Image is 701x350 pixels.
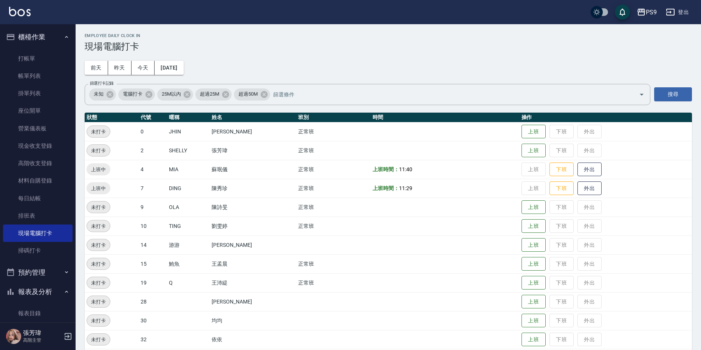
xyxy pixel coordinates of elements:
td: 7 [139,179,167,198]
b: 上班時間： [373,185,399,191]
td: OLA [167,198,210,217]
td: 0 [139,122,167,141]
th: 班別 [296,113,371,122]
button: 外出 [577,163,602,177]
a: 掛單列表 [3,85,73,102]
td: 正常班 [296,198,371,217]
td: 鮪魚 [167,254,210,273]
td: 28 [139,292,167,311]
button: 下班 [549,163,574,177]
td: [PERSON_NAME] [210,292,296,311]
td: MIA [167,160,210,179]
button: 上班 [521,238,546,252]
button: save [615,5,630,20]
td: 正常班 [296,141,371,160]
button: 搜尋 [654,87,692,101]
td: 正常班 [296,254,371,273]
a: 報表目錄 [3,305,73,322]
a: 營業儀表板 [3,120,73,137]
th: 代號 [139,113,167,122]
button: 上班 [521,295,546,309]
td: 游游 [167,235,210,254]
button: 櫃檯作業 [3,27,73,47]
button: 上班 [521,333,546,347]
td: 陳詩旻 [210,198,296,217]
td: 正常班 [296,160,371,179]
span: 未打卡 [87,279,110,287]
span: 未打卡 [87,298,110,306]
td: 30 [139,311,167,330]
td: 2 [139,141,167,160]
th: 時間 [371,113,519,122]
span: 11:40 [399,166,412,172]
button: 下班 [549,181,574,195]
h2: Employee Daily Clock In [85,33,692,38]
td: 15 [139,254,167,273]
span: 未打卡 [87,147,110,155]
p: 高階主管 [23,337,62,344]
td: Q [167,273,210,292]
span: 未打卡 [87,222,110,230]
span: 超過50M [234,90,262,98]
button: 報表及分析 [3,282,73,302]
a: 現金收支登錄 [3,137,73,155]
img: Logo [9,7,31,16]
a: 每日結帳 [3,190,73,207]
div: PS9 [646,8,657,17]
td: 正常班 [296,273,371,292]
button: 前天 [85,61,108,75]
td: 19 [139,273,167,292]
span: 未打卡 [87,128,110,136]
td: 正常班 [296,217,371,235]
label: 篩選打卡記錄 [90,81,114,86]
span: 11:29 [399,185,412,191]
td: 4 [139,160,167,179]
td: 9 [139,198,167,217]
input: 篩選條件 [271,88,626,101]
span: 超過25M [195,90,224,98]
span: 未打卡 [87,317,110,325]
td: 王沛緹 [210,273,296,292]
td: SHELLY [167,141,210,160]
td: 陳秀珍 [210,179,296,198]
button: 預約管理 [3,263,73,282]
button: 登出 [663,5,692,19]
button: 上班 [521,314,546,328]
button: 上班 [521,144,546,158]
a: 消費分析儀表板 [3,322,73,339]
td: 10 [139,217,167,235]
td: JHIN [167,122,210,141]
button: 昨天 [108,61,132,75]
span: 上班中 [87,184,110,192]
img: Person [6,329,21,344]
span: 未打卡 [87,260,110,268]
td: DING [167,179,210,198]
button: 外出 [577,181,602,195]
div: 未知 [89,88,116,101]
td: 蘇珉儀 [210,160,296,179]
td: 劉雯婷 [210,217,296,235]
td: 正常班 [296,179,371,198]
td: TING [167,217,210,235]
td: 王孟晨 [210,254,296,273]
a: 高階收支登錄 [3,155,73,172]
button: 上班 [521,200,546,214]
button: 上班 [521,219,546,233]
td: 均均 [210,311,296,330]
button: Open [636,88,648,101]
span: 上班中 [87,166,110,173]
button: [DATE] [155,61,183,75]
a: 帳單列表 [3,67,73,85]
button: 上班 [521,276,546,290]
span: 未打卡 [87,241,110,249]
div: 超過25M [195,88,232,101]
td: 張芳瑋 [210,141,296,160]
button: 上班 [521,125,546,139]
span: 未打卡 [87,203,110,211]
a: 座位開單 [3,102,73,119]
a: 材料自購登錄 [3,172,73,189]
td: 依依 [210,330,296,349]
th: 狀態 [85,113,139,122]
div: 電腦打卡 [118,88,155,101]
span: 未打卡 [87,336,110,344]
